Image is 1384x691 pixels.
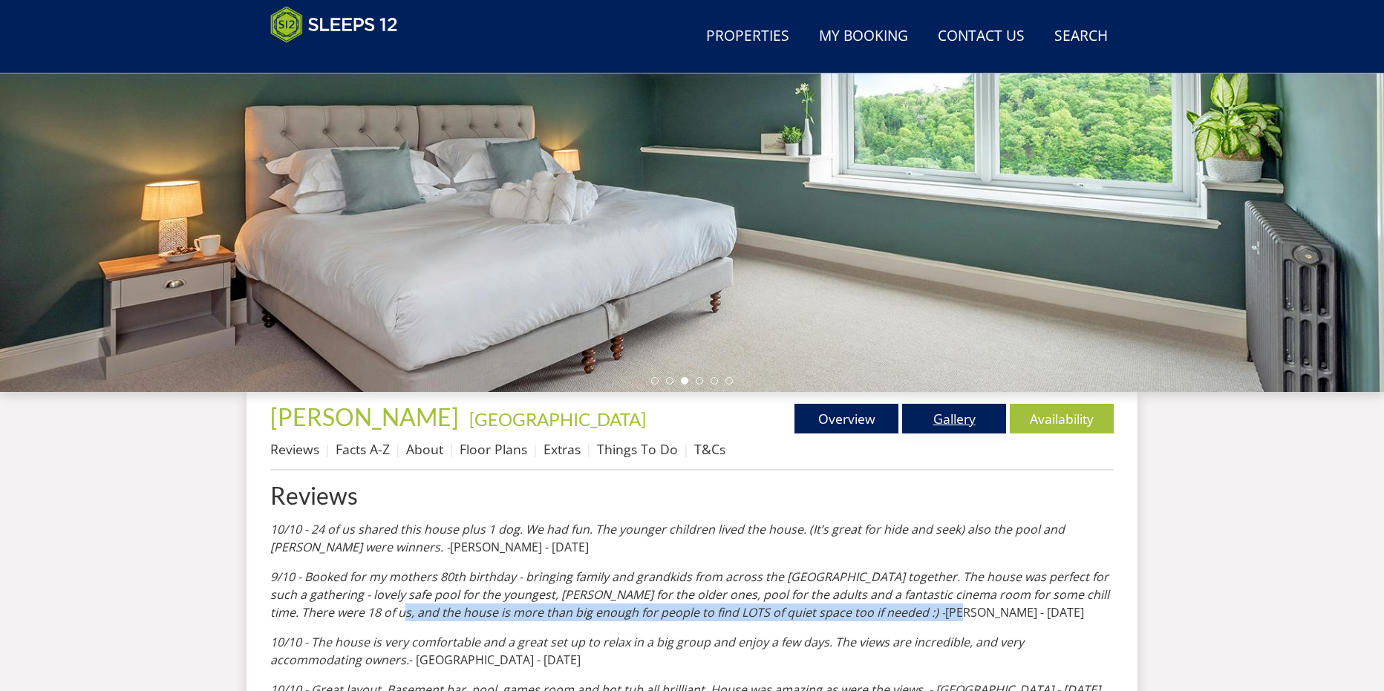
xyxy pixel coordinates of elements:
a: Search [1048,20,1114,53]
a: Properties [700,20,795,53]
span: - [463,408,646,430]
a: [PERSON_NAME] [270,402,463,431]
a: About [406,440,443,458]
a: Facts A-Z [336,440,390,458]
a: Gallery [902,404,1006,433]
a: [GEOGRAPHIC_DATA] [469,408,646,430]
em: 9/10 - Booked for my mothers 80th birthday - bringing family and grandkids from across the [GEOGR... [270,569,1109,620]
a: Contact Us [932,20,1031,53]
p: [PERSON_NAME] - [DATE] [270,568,1114,621]
p: - [GEOGRAPHIC_DATA] - [DATE] [270,633,1114,669]
em: 10/10 - The house is very comfortable and a great set up to relax in a big group and enjoy a few ... [270,634,1024,668]
a: Things To Do [597,440,678,458]
a: Extras [544,440,581,458]
p: [PERSON_NAME] - [DATE] [270,520,1114,556]
em: 10/10 - 24 of us shared this house plus 1 dog. We had fun. The younger children lived the house. ... [270,521,1065,555]
a: Floor Plans [460,440,527,458]
a: Reviews [270,440,319,458]
a: Reviews [270,482,1114,508]
span: [PERSON_NAME] [270,402,459,431]
iframe: Customer reviews powered by Trustpilot [263,52,419,65]
img: Sleeps 12 [270,6,398,43]
a: Overview [794,404,898,433]
a: My Booking [813,20,914,53]
a: Availability [1010,404,1114,433]
a: T&Cs [694,440,725,458]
